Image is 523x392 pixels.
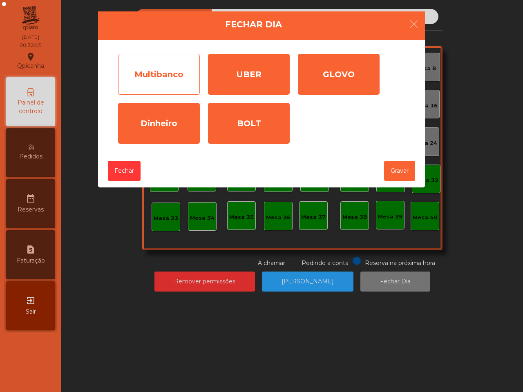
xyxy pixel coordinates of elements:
[225,18,282,31] h4: Fechar Dia
[208,103,290,144] div: BOLT
[384,161,415,181] button: Gravar
[118,103,200,144] div: Dinheiro
[298,54,380,95] div: GLOVO
[108,161,141,181] button: Fechar
[118,54,200,95] div: Multibanco
[208,54,290,95] div: UBER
